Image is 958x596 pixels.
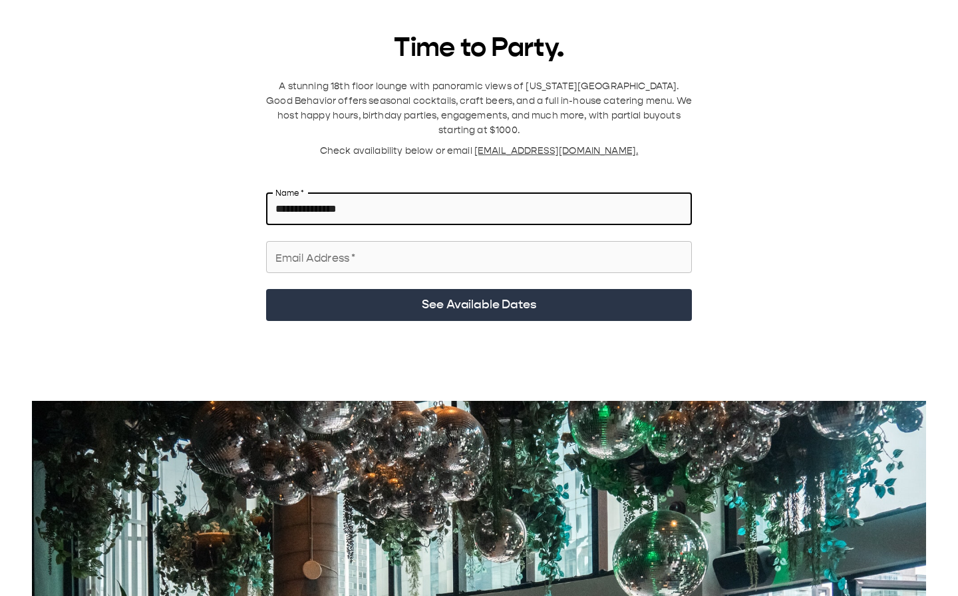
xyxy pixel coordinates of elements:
p: A stunning 18th floor lounge with panoramic views of [US_STATE][GEOGRAPHIC_DATA]. Good Behavior o... [266,79,692,138]
span: Check availability below or email [320,145,474,156]
h1: Time to Party. [266,32,692,63]
span: [EMAIL_ADDRESS][DOMAIN_NAME]. [474,145,638,156]
button: See Available Dates [266,289,692,321]
label: Name [275,187,304,198]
